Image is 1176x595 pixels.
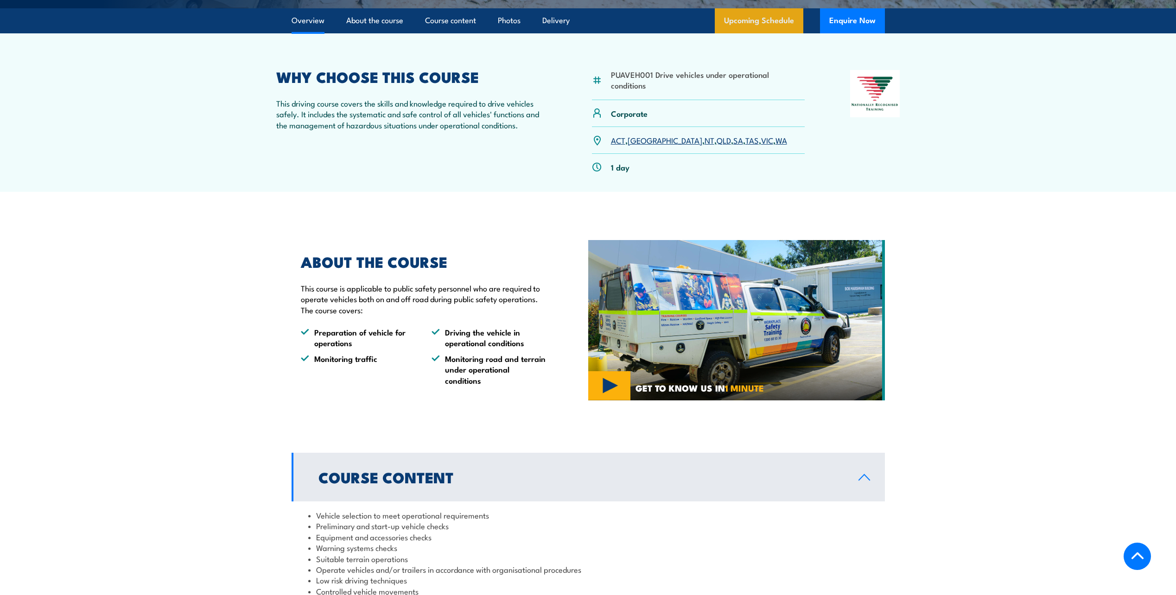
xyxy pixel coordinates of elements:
[717,134,731,146] a: QLD
[725,381,764,394] strong: 1 MINUTE
[761,134,773,146] a: VIC
[715,8,803,33] a: Upcoming Schedule
[611,69,805,91] li: PUAVEH001 Drive vehicles under operational conditions
[276,98,547,130] p: This driving course covers the skills and knowledge required to drive vehicles safely. It include...
[705,134,714,146] a: NT
[301,283,546,315] p: This course is applicable to public safety personnel who are required to operate vehicles both on...
[301,353,415,386] li: Monitoring traffic
[308,520,868,531] li: Preliminary and start-up vehicle checks
[611,108,648,119] p: Corporate
[432,353,546,386] li: Monitoring road and terrain under operational conditions
[588,240,885,400] img: Website Video Tile (3)
[346,8,403,33] a: About the course
[308,542,868,553] li: Warning systems checks
[301,327,415,348] li: Preparation of vehicle for operations
[542,8,570,33] a: Delivery
[308,564,868,575] li: Operate vehicles and/or trailers in accordance with organisational procedures
[636,384,764,392] span: GET TO KNOW US IN
[611,135,787,146] p: , , , , , , ,
[628,134,702,146] a: [GEOGRAPHIC_DATA]
[850,70,900,117] img: Nationally Recognised Training logo.
[301,255,546,268] h2: ABOUT THE COURSE
[276,70,547,83] h2: WHY CHOOSE THIS COURSE
[733,134,743,146] a: SA
[611,134,625,146] a: ACT
[308,532,868,542] li: Equipment and accessories checks
[292,453,885,501] a: Course Content
[776,134,787,146] a: WA
[425,8,476,33] a: Course content
[308,575,868,585] li: Low risk driving techniques
[498,8,521,33] a: Photos
[292,8,324,33] a: Overview
[432,327,546,348] li: Driving the vehicle in operational conditions
[308,553,868,564] li: Suitable terrain operations
[820,8,885,33] button: Enquire Now
[745,134,759,146] a: TAS
[611,162,629,172] p: 1 day
[318,470,844,483] h2: Course Content
[308,510,868,520] li: Vehicle selection to meet operational requirements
